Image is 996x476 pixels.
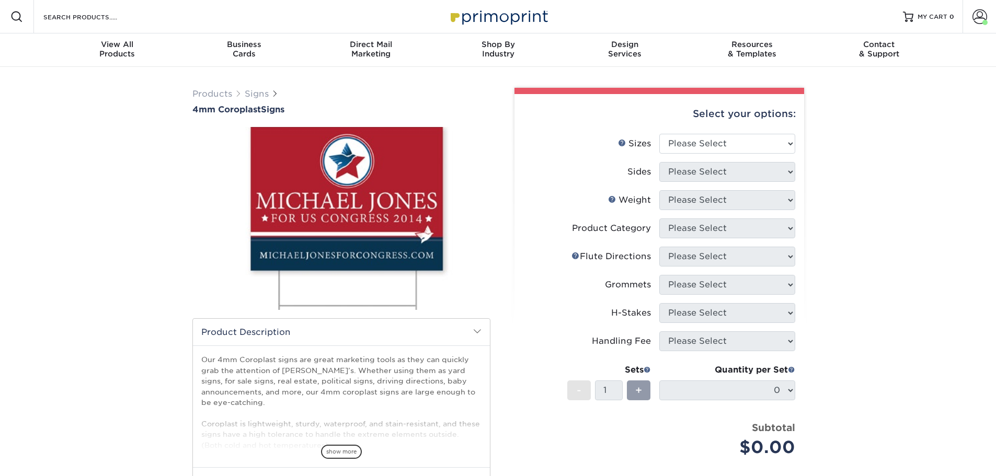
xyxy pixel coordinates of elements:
img: Primoprint [446,5,551,28]
span: Shop By [434,40,562,49]
a: Direct MailMarketing [307,33,434,67]
a: BusinessCards [180,33,307,67]
h1: Signs [192,105,490,114]
div: Marketing [307,40,434,59]
a: View AllProducts [54,33,181,67]
div: H-Stakes [611,307,651,319]
div: Sides [627,166,651,178]
span: MY CART [918,13,947,21]
span: Design [562,40,689,49]
div: Industry [434,40,562,59]
h2: Product Description [193,319,490,345]
div: Product Category [572,222,651,235]
div: & Support [816,40,943,59]
a: Contact& Support [816,33,943,67]
span: View All [54,40,181,49]
strong: Subtotal [752,422,795,433]
div: Handling Fee [592,335,651,347]
input: SEARCH PRODUCTS..... [42,10,144,23]
div: Cards [180,40,307,59]
div: Grommets [605,278,651,291]
img: 4mm Coroplast 01 [192,115,490,321]
span: 4mm Coroplast [192,105,261,114]
a: Products [192,89,232,99]
a: Shop ByIndustry [434,33,562,67]
span: show more [321,445,362,459]
span: 0 [949,13,954,20]
span: - [577,382,581,398]
div: Sets [567,364,651,376]
div: Sizes [618,137,651,150]
span: Resources [689,40,816,49]
div: Select your options: [523,94,796,134]
a: 4mm CoroplastSigns [192,105,490,114]
div: Quantity per Set [659,364,795,376]
a: Signs [245,89,269,99]
div: Weight [608,194,651,206]
div: Products [54,40,181,59]
span: Business [180,40,307,49]
span: Contact [816,40,943,49]
div: Services [562,40,689,59]
div: $0.00 [667,435,795,460]
a: Resources& Templates [689,33,816,67]
a: DesignServices [562,33,689,67]
span: + [635,382,642,398]
span: Direct Mail [307,40,434,49]
div: & Templates [689,40,816,59]
div: Flute Directions [571,250,651,263]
